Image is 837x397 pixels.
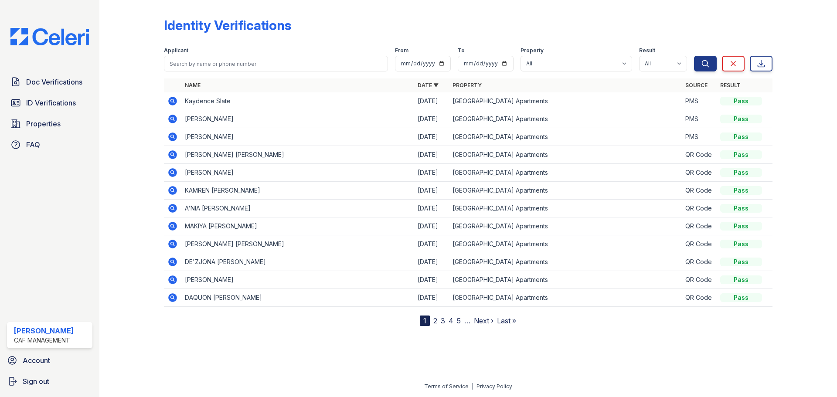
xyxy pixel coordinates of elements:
[720,97,762,105] div: Pass
[453,82,482,88] a: Property
[682,200,717,217] td: QR Code
[449,182,682,200] td: [GEOGRAPHIC_DATA] Apartments
[181,92,414,110] td: Kaydence Slate
[181,271,414,289] td: [PERSON_NAME]
[414,146,449,164] td: [DATE]
[26,119,61,129] span: Properties
[395,47,408,54] label: From
[164,47,188,54] label: Applicant
[682,146,717,164] td: QR Code
[720,293,762,302] div: Pass
[449,92,682,110] td: [GEOGRAPHIC_DATA] Apartments
[414,217,449,235] td: [DATE]
[476,383,512,390] a: Privacy Policy
[449,128,682,146] td: [GEOGRAPHIC_DATA] Apartments
[181,217,414,235] td: MAKIYA [PERSON_NAME]
[682,235,717,253] td: QR Code
[418,82,439,88] a: Date ▼
[7,73,92,91] a: Doc Verifications
[414,200,449,217] td: [DATE]
[414,110,449,128] td: [DATE]
[414,92,449,110] td: [DATE]
[682,182,717,200] td: QR Code
[414,182,449,200] td: [DATE]
[497,316,516,325] a: Last »
[449,289,682,307] td: [GEOGRAPHIC_DATA] Apartments
[181,253,414,271] td: DE'ZJONA [PERSON_NAME]
[23,355,50,366] span: Account
[682,253,717,271] td: QR Code
[181,110,414,128] td: [PERSON_NAME]
[720,132,762,141] div: Pass
[449,271,682,289] td: [GEOGRAPHIC_DATA] Apartments
[433,316,437,325] a: 2
[14,326,74,336] div: [PERSON_NAME]
[449,146,682,164] td: [GEOGRAPHIC_DATA] Apartments
[720,186,762,195] div: Pass
[449,164,682,182] td: [GEOGRAPHIC_DATA] Apartments
[720,115,762,123] div: Pass
[682,128,717,146] td: PMS
[720,222,762,231] div: Pass
[464,316,470,326] span: …
[458,47,465,54] label: To
[414,164,449,182] td: [DATE]
[720,82,741,88] a: Result
[3,373,96,390] a: Sign out
[720,240,762,248] div: Pass
[474,316,493,325] a: Next ›
[682,289,717,307] td: QR Code
[449,235,682,253] td: [GEOGRAPHIC_DATA] Apartments
[414,253,449,271] td: [DATE]
[521,47,544,54] label: Property
[185,82,201,88] a: Name
[14,336,74,345] div: CAF Management
[682,271,717,289] td: QR Code
[720,275,762,284] div: Pass
[682,110,717,128] td: PMS
[457,316,461,325] a: 5
[181,182,414,200] td: KAMREN [PERSON_NAME]
[449,110,682,128] td: [GEOGRAPHIC_DATA] Apartments
[472,383,473,390] div: |
[414,235,449,253] td: [DATE]
[26,77,82,87] span: Doc Verifications
[441,316,445,325] a: 3
[181,289,414,307] td: DAQUON [PERSON_NAME]
[7,115,92,132] a: Properties
[449,316,453,325] a: 4
[720,168,762,177] div: Pass
[164,17,291,33] div: Identity Verifications
[420,316,430,326] div: 1
[181,146,414,164] td: [PERSON_NAME] [PERSON_NAME]
[682,217,717,235] td: QR Code
[639,47,655,54] label: Result
[720,150,762,159] div: Pass
[7,136,92,153] a: FAQ
[449,200,682,217] td: [GEOGRAPHIC_DATA] Apartments
[449,253,682,271] td: [GEOGRAPHIC_DATA] Apartments
[424,383,469,390] a: Terms of Service
[720,258,762,266] div: Pass
[414,289,449,307] td: [DATE]
[3,28,96,45] img: CE_Logo_Blue-a8612792a0a2168367f1c8372b55b34899dd931a85d93a1a3d3e32e68fde9ad4.png
[685,82,708,88] a: Source
[3,352,96,369] a: Account
[414,271,449,289] td: [DATE]
[181,200,414,217] td: A'NIA [PERSON_NAME]
[414,128,449,146] td: [DATE]
[181,235,414,253] td: [PERSON_NAME] [PERSON_NAME]
[23,376,49,387] span: Sign out
[181,128,414,146] td: [PERSON_NAME]
[26,98,76,108] span: ID Verifications
[7,94,92,112] a: ID Verifications
[181,164,414,182] td: [PERSON_NAME]
[449,217,682,235] td: [GEOGRAPHIC_DATA] Apartments
[682,164,717,182] td: QR Code
[682,92,717,110] td: PMS
[26,139,40,150] span: FAQ
[164,56,388,71] input: Search by name or phone number
[720,204,762,213] div: Pass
